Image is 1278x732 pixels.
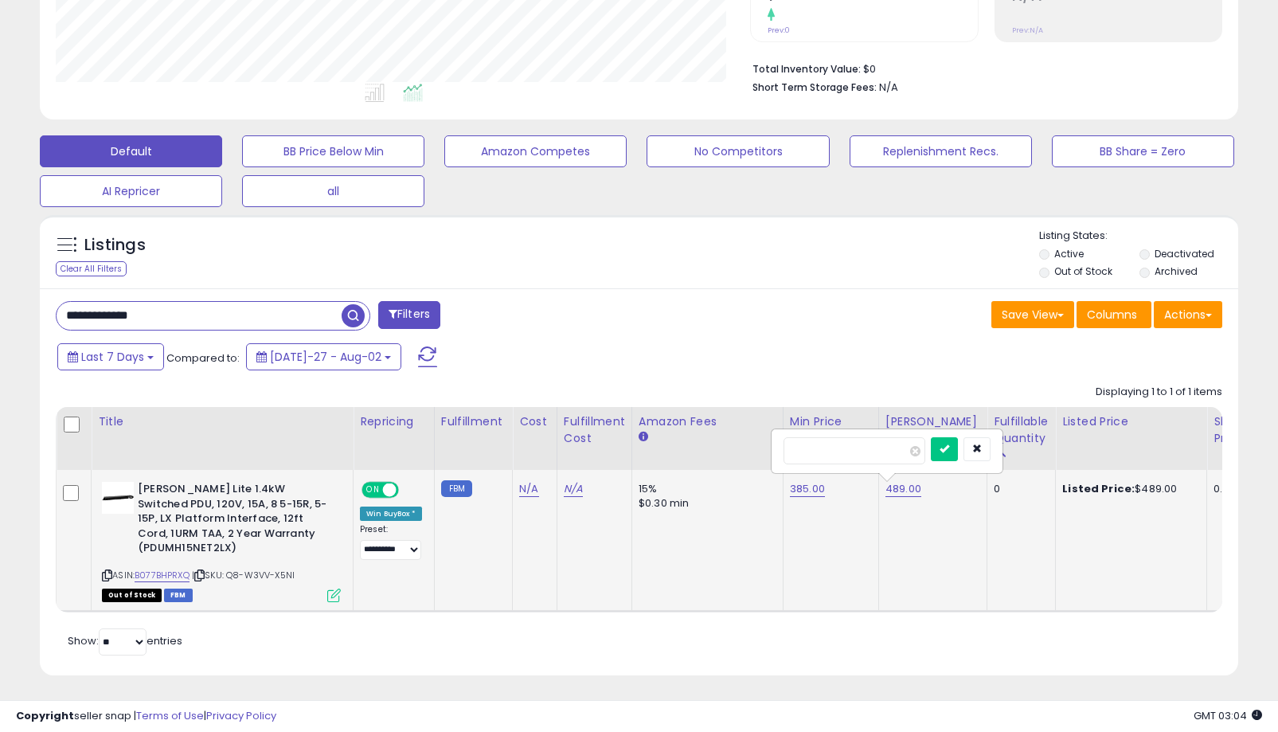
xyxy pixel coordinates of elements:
div: Title [98,413,346,430]
button: No Competitors [647,135,829,167]
button: Replenishment Recs. [850,135,1032,167]
p: Listing States: [1039,229,1238,244]
h5: Listings [84,234,146,256]
li: $0 [752,58,1210,77]
small: Prev: 0 [768,25,790,35]
span: [DATE]-27 - Aug-02 [270,349,381,365]
button: AI Repricer [40,175,222,207]
span: Show: entries [68,633,182,648]
b: [PERSON_NAME] Lite 1.4kW Switched PDU, 120V, 15A, 8 5-15R, 5-15P, LX Platform Interface, 12ft Cor... [138,482,331,560]
button: all [242,175,424,207]
button: Filters [378,301,440,329]
div: seller snap | | [16,709,276,724]
b: Total Inventory Value: [752,62,861,76]
div: 0.00 [1214,482,1240,496]
a: N/A [564,481,583,497]
label: Deactivated [1155,247,1214,260]
div: Amazon Fees [639,413,776,430]
span: Compared to: [166,350,240,366]
div: 15% [639,482,771,496]
div: ASIN: [102,482,341,600]
div: Cost [519,413,550,430]
div: Ship Price [1214,413,1245,447]
label: Active [1054,247,1084,260]
b: Short Term Storage Fees: [752,80,877,94]
img: 314CipnA1kL._SL40_.jpg [102,482,134,514]
span: ON [363,483,383,497]
a: Privacy Policy [206,708,276,723]
button: Default [40,135,222,167]
div: Win BuyBox * [360,507,422,521]
span: FBM [164,589,193,602]
button: Amazon Competes [444,135,627,167]
button: BB Price Below Min [242,135,424,167]
a: N/A [519,481,538,497]
a: B077BHPRXQ [135,569,190,582]
span: Columns [1087,307,1137,323]
div: Fulfillable Quantity [994,413,1049,447]
div: $489.00 [1062,482,1194,496]
span: All listings that are currently out of stock and unavailable for purchase on Amazon [102,589,162,602]
small: Amazon Fees. [639,430,648,444]
a: 385.00 [790,481,825,497]
div: 0 [994,482,1043,496]
button: Save View [991,301,1074,328]
button: Actions [1154,301,1222,328]
button: [DATE]-27 - Aug-02 [246,343,401,370]
span: 2025-08-11 03:04 GMT [1194,708,1262,723]
a: 489.00 [885,481,921,497]
label: Out of Stock [1054,264,1112,278]
div: Fulfillment [441,413,506,430]
span: N/A [879,80,898,95]
div: Fulfillment Cost [564,413,625,447]
div: [PERSON_NAME] [885,413,980,430]
button: Columns [1077,301,1151,328]
div: Listed Price [1062,413,1200,430]
b: Listed Price: [1062,481,1135,496]
small: FBM [441,480,472,497]
button: BB Share = Zero [1052,135,1234,167]
strong: Copyright [16,708,74,723]
a: Terms of Use [136,708,204,723]
div: Displaying 1 to 1 of 1 items [1096,385,1222,400]
div: $0.30 min [639,496,771,511]
div: Repricing [360,413,428,430]
span: Last 7 Days [81,349,144,365]
div: Preset: [360,524,422,560]
small: Prev: N/A [1012,25,1043,35]
span: | SKU: Q8-W3VV-X5NI [192,569,295,581]
span: OFF [397,483,422,497]
div: Clear All Filters [56,261,127,276]
button: Last 7 Days [57,343,164,370]
div: Min Price [790,413,872,430]
label: Archived [1155,264,1198,278]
